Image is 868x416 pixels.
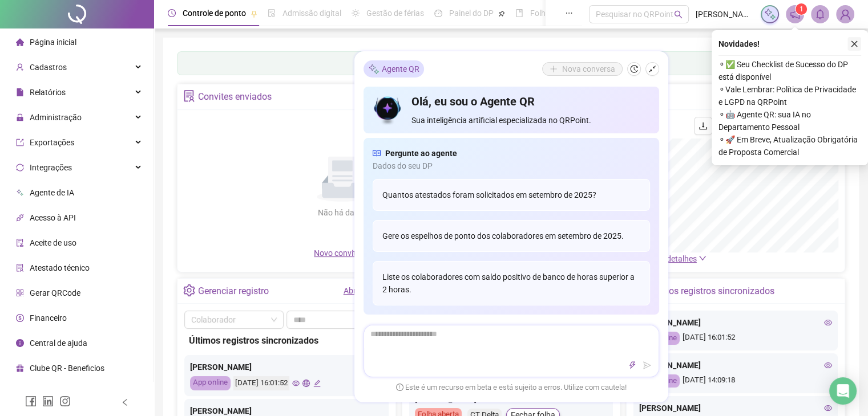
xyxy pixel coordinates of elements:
[718,58,861,83] span: ⚬ ✅ Seu Checklist de Sucesso do DP está disponível
[639,359,832,372] div: [PERSON_NAME]
[718,38,760,50] span: Novidades !
[268,9,276,17] span: file-done
[16,339,24,347] span: info-circle
[16,264,24,272] span: solution
[796,3,807,15] sup: 1
[30,63,67,72] span: Cadastros
[639,332,832,345] div: [DATE] 16:01:52
[373,220,650,252] div: Gere os espelhos de ponto dos colaboradores em setembro de 2025.
[282,9,341,18] span: Admissão digital
[396,383,403,390] span: exclamation-circle
[718,83,861,108] span: ⚬ Vale Lembrar: Política de Privacidade e LGPD na QRPoint
[314,248,371,258] span: Novo convite
[628,361,636,369] span: thunderbolt
[824,404,832,412] span: eye
[290,206,395,219] div: Não há dados
[198,87,272,107] div: Convites enviados
[16,364,24,372] span: gift
[366,9,424,18] span: Gestão de férias
[434,9,442,17] span: dashboard
[16,214,24,222] span: api
[30,263,90,272] span: Atestado técnico
[16,164,24,172] span: sync
[449,9,494,18] span: Painel do DP
[364,60,424,78] div: Agente QR
[648,65,656,73] span: shrink
[183,9,246,18] span: Controle de ponto
[699,121,708,130] span: download
[625,358,639,372] button: thunderbolt
[850,40,858,48] span: close
[396,382,627,393] span: Este é um recurso em beta e está sujeito a erros. Utilize com cautela!
[373,261,650,305] div: Liste os colaboradores com saldo positivo de banco de horas superior a 2 horas.
[302,380,310,387] span: global
[198,282,269,301] div: Gerenciar registro
[373,147,381,160] span: read
[530,9,603,18] span: Folha de pagamento
[30,213,76,222] span: Acesso à API
[30,288,80,297] span: Gerar QRCode
[16,239,24,247] span: audit
[373,93,403,127] img: icon
[30,113,82,122] span: Administração
[42,395,54,407] span: linkedin
[30,188,74,197] span: Agente de IA
[30,313,67,323] span: Financeiro
[168,9,176,17] span: clock-circle
[16,38,24,46] span: home
[292,380,300,387] span: eye
[653,254,697,263] span: Ver detalhes
[16,138,24,146] span: export
[59,395,71,407] span: instagram
[16,63,24,71] span: user-add
[30,238,76,247] span: Aceite de uso
[824,319,832,327] span: eye
[639,316,832,329] div: [PERSON_NAME]
[815,9,825,19] span: bell
[829,377,857,405] div: Open Intercom Messenger
[25,395,37,407] span: facebook
[411,114,649,127] span: Sua inteligência artificial especializada no QRPoint.
[764,8,776,21] img: sparkle-icon.fc2bf0ac1784a2077858766a79e2daf3.svg
[718,108,861,133] span: ⚬ 🤖 Agente QR: sua IA no Departamento Pessoal
[190,361,383,373] div: [PERSON_NAME]
[385,147,457,160] span: Pergunte ao agente
[373,179,650,211] div: Quantos atestados foram solicitados em setembro de 2025?
[565,9,573,17] span: ellipsis
[542,62,623,76] button: Nova conversa
[653,254,706,263] a: Ver detalhes down
[16,113,24,121] span: lock
[251,10,257,17] span: pushpin
[233,376,289,390] div: [DATE] 16:01:52
[699,254,706,262] span: down
[30,88,66,97] span: Relatórios
[639,374,832,388] div: [DATE] 14:09:18
[368,63,380,75] img: sparkle-icon.fc2bf0ac1784a2077858766a79e2daf3.svg
[183,284,195,296] span: setting
[790,9,800,19] span: notification
[352,9,360,17] span: sun
[30,38,76,47] span: Página inicial
[674,10,683,19] span: search
[16,314,24,322] span: dollar
[837,6,854,23] img: 88375
[313,380,321,387] span: edit
[373,160,650,172] span: Dados do seu DP
[121,398,129,406] span: left
[630,65,638,73] span: history
[800,5,804,13] span: 1
[30,138,74,147] span: Exportações
[30,338,87,348] span: Central de ajuda
[515,9,523,17] span: book
[498,10,505,17] span: pushpin
[30,364,104,373] span: Clube QR - Beneficios
[16,289,24,297] span: qrcode
[718,133,861,158] span: ⚬ 🚀 Em Breve, Atualização Obrigatória de Proposta Comercial
[696,8,754,21] span: [PERSON_NAME] - CT Delta
[824,361,832,369] span: eye
[648,282,774,301] div: Últimos registros sincronizados
[16,88,24,96] span: file
[640,358,654,372] button: send
[344,286,390,295] a: Abrir registro
[183,90,195,102] span: solution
